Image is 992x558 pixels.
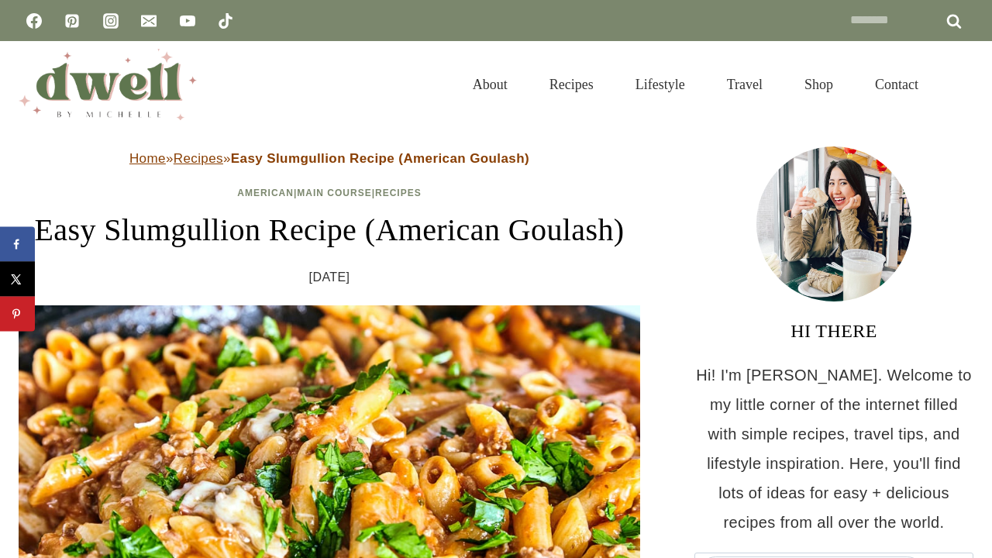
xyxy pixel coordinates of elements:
img: DWELL by michelle [19,49,197,120]
p: Hi! I'm [PERSON_NAME]. Welcome to my little corner of the internet filled with simple recipes, tr... [694,360,973,537]
a: Main Course [297,188,371,198]
h3: HI THERE [694,317,973,345]
a: Email [133,5,164,36]
a: Pinterest [57,5,88,36]
a: YouTube [172,5,203,36]
a: Travel [706,57,784,112]
span: | | [237,188,421,198]
a: Home [129,151,166,166]
a: Lifestyle [615,57,706,112]
a: Instagram [95,5,126,36]
a: About [452,57,529,112]
nav: Primary Navigation [452,57,939,112]
strong: Easy Slumgullion Recipe (American Goulash) [231,151,529,166]
button: View Search Form [947,71,973,98]
a: TikTok [210,5,241,36]
a: Facebook [19,5,50,36]
h1: Easy Slumgullion Recipe (American Goulash) [19,207,640,253]
span: » » [129,151,529,166]
a: Recipes [375,188,422,198]
time: [DATE] [309,266,350,289]
a: Recipes [174,151,223,166]
a: Shop [784,57,854,112]
a: Contact [854,57,939,112]
a: American [237,188,294,198]
a: Recipes [529,57,615,112]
